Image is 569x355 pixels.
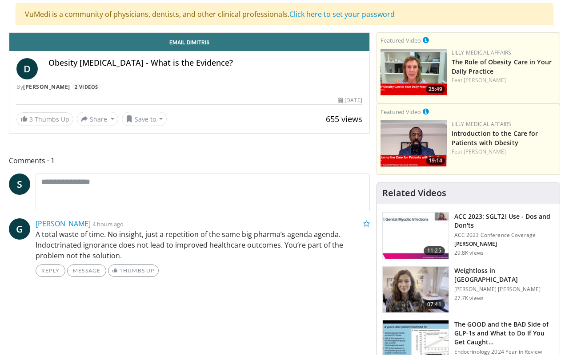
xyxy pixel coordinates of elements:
[452,129,538,147] a: Introduction to the Care for Patients with Obesity
[382,212,554,259] a: 11:25 ACC 2023: SGLT2i Use - Dos and Don'ts ACC 2023 Conference Coverage [PERSON_NAME] 29.8K views
[23,83,70,91] a: [PERSON_NAME]
[16,3,553,25] div: VuMedi is a community of physicians, dentists, and other clinical professionals.
[452,49,512,56] a: Lilly Medical Affairs
[9,155,370,166] span: Comments 1
[9,33,369,51] a: Email Dimitris
[326,114,362,124] span: 655 views
[108,264,158,277] a: Thumbs Up
[16,112,73,126] a: 3 Thumbs Up
[16,58,38,79] a: D
[381,108,421,116] small: Featured Video
[454,212,554,230] h3: ACC 2023: SGLT2i Use - Dos and Don'ts
[426,157,445,165] span: 19:14
[36,229,370,261] p: A total waste of time. No insight, just a repetition of the same big pharma’s agenda agenda. Indo...
[454,320,554,347] h3: The GOOD and the BAD Side of GLP-1s and What to Do If You Get Caught…
[9,218,30,240] a: G
[67,264,106,277] a: Message
[382,188,446,198] h4: Related Videos
[452,76,556,84] div: Feat.
[424,300,445,309] span: 07:41
[452,58,552,75] a: The Role of Obesity Care in Your Daily Practice
[381,49,447,95] img: e1208b6b-349f-4914-9dd7-f97803bdbf1d.png.150x105_q85_crop-smart_upscale.png
[48,58,362,68] h4: Obesity [MEDICAL_DATA] - What is the Evidence?
[289,9,395,19] a: Click here to set your password
[454,286,554,293] p: [PERSON_NAME] [PERSON_NAME]
[381,120,447,167] a: 19:14
[72,83,101,91] a: 2 Videos
[122,112,167,126] button: Save to
[381,120,447,167] img: acc2e291-ced4-4dd5-b17b-d06994da28f3.png.150x105_q85_crop-smart_upscale.png
[426,85,445,93] span: 25:49
[454,249,484,256] p: 29.8K views
[464,76,506,84] a: [PERSON_NAME]
[464,148,506,155] a: [PERSON_NAME]
[16,83,362,91] div: By
[9,174,30,195] a: S
[381,49,447,95] a: 25:49
[36,264,65,277] a: Reply
[383,213,449,259] img: 9258cdf1-0fbf-450b-845f-99397d12d24a.150x105_q85_crop-smart_upscale.jpg
[381,36,421,44] small: Featured Video
[92,220,124,228] small: 4 hours ago
[454,266,554,284] h3: Weightloss in [GEOGRAPHIC_DATA]
[454,232,554,239] p: ACC 2023 Conference Coverage
[382,266,554,313] a: 07:41 Weightloss in [GEOGRAPHIC_DATA] [PERSON_NAME] [PERSON_NAME] 27.7K views
[36,219,91,229] a: [PERSON_NAME]
[454,295,484,302] p: 27.7K views
[452,120,512,128] a: Lilly Medical Affairs
[454,241,554,248] p: [PERSON_NAME]
[383,267,449,313] img: 9983fed1-7565-45be-8934-aef1103ce6e2.150x105_q85_crop-smart_upscale.jpg
[338,96,362,104] div: [DATE]
[424,246,445,255] span: 11:25
[452,148,556,156] div: Feat.
[29,115,33,123] span: 3
[77,112,118,126] button: Share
